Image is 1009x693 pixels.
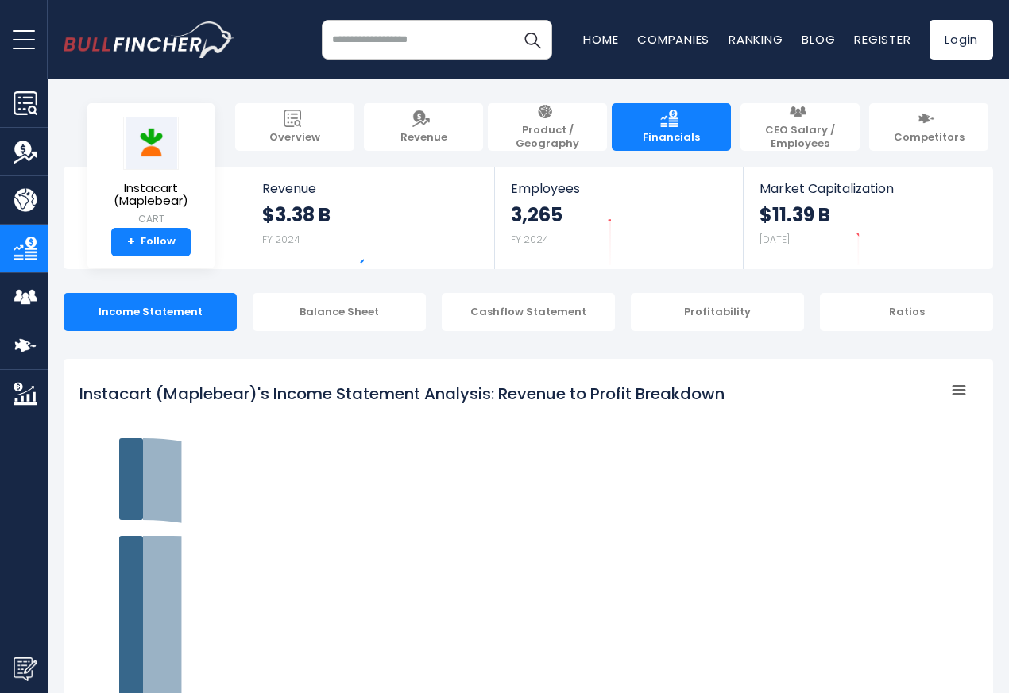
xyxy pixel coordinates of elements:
[79,383,725,405] tspan: Instacart (Maplebear)'s Income Statement Analysis: Revenue to Profit Breakdown
[253,293,426,331] div: Balance Sheet
[262,181,479,196] span: Revenue
[631,293,804,331] div: Profitability
[760,181,976,196] span: Market Capitalization
[262,202,331,227] strong: $3.38 B
[511,181,726,196] span: Employees
[512,20,552,60] button: Search
[729,31,783,48] a: Ranking
[262,233,300,246] small: FY 2024
[100,212,202,226] small: CART
[235,103,354,151] a: Overview
[744,167,992,269] a: Market Capitalization $11.39 B [DATE]
[511,202,562,227] strong: 3,265
[99,116,203,228] a: Instacart (Maplebear) CART
[643,131,700,144] span: Financials
[854,31,910,48] a: Register
[740,103,860,151] a: CEO Salary / Employees
[64,293,237,331] div: Income Statement
[495,167,742,269] a: Employees 3,265 FY 2024
[894,131,965,144] span: Competitors
[488,103,607,151] a: Product / Geography
[111,228,191,256] a: +Follow
[269,131,320,144] span: Overview
[760,233,790,246] small: [DATE]
[612,103,731,151] a: Financials
[64,21,234,58] img: bullfincher logo
[400,131,447,144] span: Revenue
[748,124,852,151] span: CEO Salary / Employees
[496,124,599,151] span: Product / Geography
[930,20,993,60] a: Login
[802,31,835,48] a: Blog
[127,235,135,249] strong: +
[442,293,615,331] div: Cashflow Statement
[637,31,709,48] a: Companies
[760,202,830,227] strong: $11.39 B
[820,293,993,331] div: Ratios
[100,182,202,208] span: Instacart (Maplebear)
[364,103,483,151] a: Revenue
[64,21,234,58] a: Go to homepage
[869,103,988,151] a: Competitors
[511,233,549,246] small: FY 2024
[246,167,495,269] a: Revenue $3.38 B FY 2024
[583,31,618,48] a: Home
